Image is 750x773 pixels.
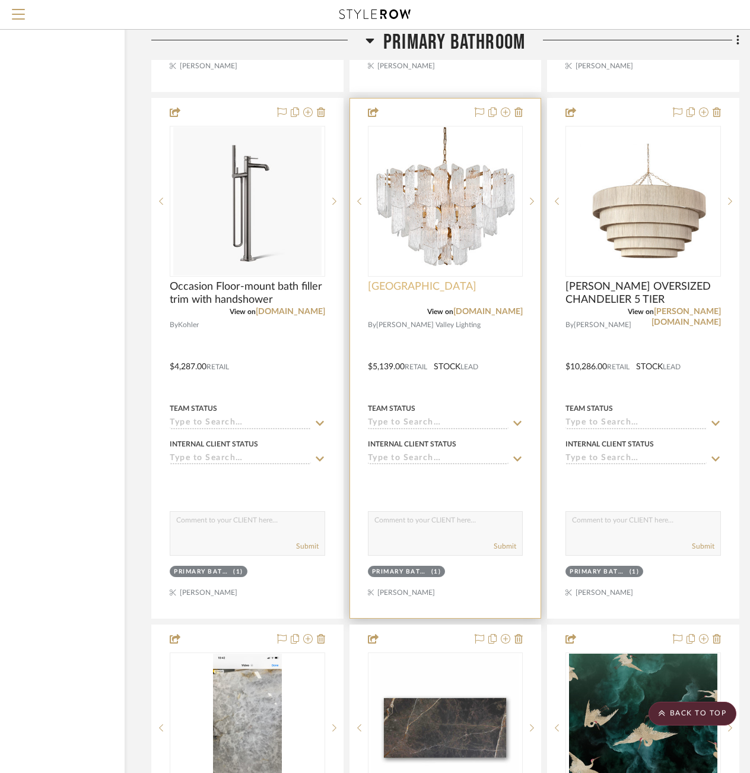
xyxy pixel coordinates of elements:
[368,319,376,331] span: By
[178,319,199,331] span: Kohler
[256,308,325,316] a: [DOMAIN_NAME]
[427,308,453,315] span: View on
[230,308,256,315] span: View on
[368,418,509,429] input: Type to Search…
[649,702,736,726] scroll-to-top-button: BACK TO TOP
[233,568,243,576] div: (1)
[565,454,707,465] input: Type to Search…
[565,319,574,331] span: By
[368,403,415,414] div: Team Status
[376,319,481,331] span: [PERSON_NAME] Valley Lighting
[630,568,640,576] div: (1)
[570,568,626,576] div: Primary Bathroom
[368,439,456,449] div: Internal Client Status
[170,280,325,306] span: Occasion Floor-mount bath filler trim with handshower
[565,439,654,449] div: Internal Client Status
[170,454,311,465] input: Type to Search…
[566,126,720,276] div: 0
[368,454,509,465] input: Type to Search…
[170,439,258,449] div: Internal Client Status
[692,541,714,552] button: Submit
[372,568,428,576] div: Primary Bathroom
[652,308,721,327] a: [PERSON_NAME][DOMAIN_NAME]
[383,30,525,55] span: Primary Bathroom
[170,403,217,414] div: Team Status
[173,127,322,275] img: Occasion Floor-mount bath filler trim with handshower
[565,418,707,429] input: Type to Search…
[628,308,654,315] span: View on
[494,541,516,552] button: Submit
[565,280,721,306] span: [PERSON_NAME] OVERSIZED CHANDELIER 5 TIER
[371,127,519,275] img: Piemonte
[567,144,720,259] img: EVERLY OVERSIZED CHANDELIER 5 TIER
[453,308,523,316] a: [DOMAIN_NAME]
[170,418,311,429] input: Type to Search…
[431,568,441,576] div: (1)
[170,319,178,331] span: By
[174,568,230,576] div: Primary Bathroom
[565,403,613,414] div: Team Status
[574,319,631,331] span: [PERSON_NAME]
[368,280,476,293] span: [GEOGRAPHIC_DATA]
[296,541,319,552] button: Submit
